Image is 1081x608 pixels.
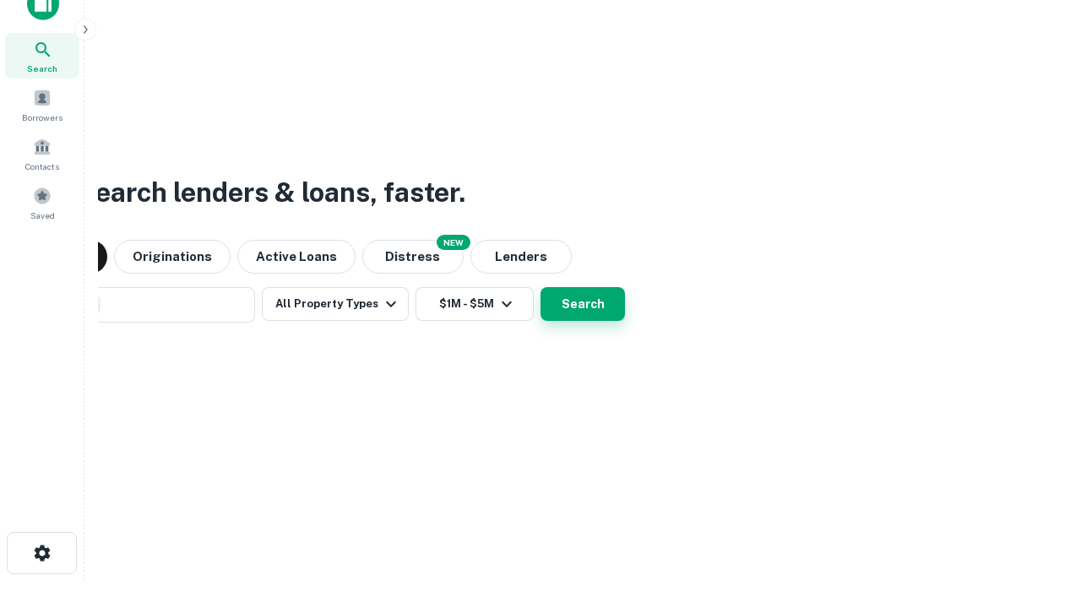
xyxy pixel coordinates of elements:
span: Saved [30,209,55,222]
span: Contacts [25,160,59,173]
h3: Search lenders & loans, faster. [77,172,465,213]
button: $1M - $5M [416,287,534,321]
iframe: Chat Widget [997,473,1081,554]
a: Saved [5,180,79,225]
a: Search [5,33,79,79]
button: Search [540,287,625,321]
button: Originations [114,240,231,274]
span: Search [27,62,57,75]
div: NEW [437,235,470,250]
button: Search distressed loans with lien and other non-mortgage details. [362,240,464,274]
span: Borrowers [22,111,62,124]
button: Active Loans [237,240,356,274]
a: Borrowers [5,82,79,128]
button: Lenders [470,240,572,274]
button: All Property Types [262,287,409,321]
a: Contacts [5,131,79,176]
